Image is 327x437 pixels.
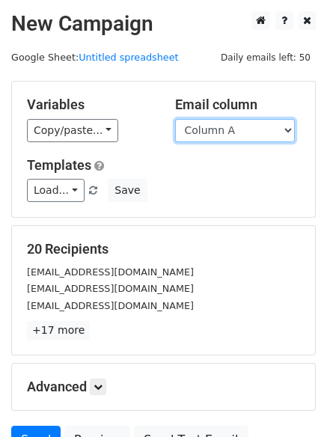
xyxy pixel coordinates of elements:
a: Copy/paste... [27,119,118,142]
h5: Advanced [27,379,300,395]
a: Templates [27,157,91,173]
span: Daily emails left: 50 [216,49,316,66]
a: +17 more [27,321,90,340]
small: [EMAIL_ADDRESS][DOMAIN_NAME] [27,283,194,294]
small: [EMAIL_ADDRESS][DOMAIN_NAME] [27,266,194,278]
button: Save [108,179,147,202]
h2: New Campaign [11,11,316,37]
h5: Email column [175,97,301,113]
small: [EMAIL_ADDRESS][DOMAIN_NAME] [27,300,194,311]
small: Google Sheet: [11,52,179,63]
h5: 20 Recipients [27,241,300,257]
iframe: Chat Widget [252,365,327,437]
h5: Variables [27,97,153,113]
a: Daily emails left: 50 [216,52,316,63]
a: Load... [27,179,85,202]
a: Untitled spreadsheet [79,52,178,63]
